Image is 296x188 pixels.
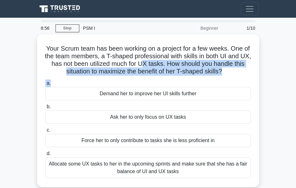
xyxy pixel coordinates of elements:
[167,22,222,34] div: Beginner
[45,45,252,76] h5: Your Scrum team has been working on a project for a few weeks. One of the team members, a T-shape...
[79,22,167,34] div: PSM I
[47,104,51,109] span: b.
[37,22,56,34] div: 8:56
[47,127,50,133] span: c.
[222,22,259,34] div: 1/10
[45,110,251,124] div: Ask her to only focus on UX tasks
[45,134,251,147] div: Force her to only contribute to tasks she is less proficient in
[45,157,251,178] div: Allocate some UX tasks to her in the upcoming sprints and make sure that she has a fair balance o...
[45,87,251,100] div: Demand her to improve her UI skills further
[56,24,79,32] a: Stop
[47,151,51,156] span: d.
[241,3,259,15] button: Toggle navigation
[47,80,51,86] span: a.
